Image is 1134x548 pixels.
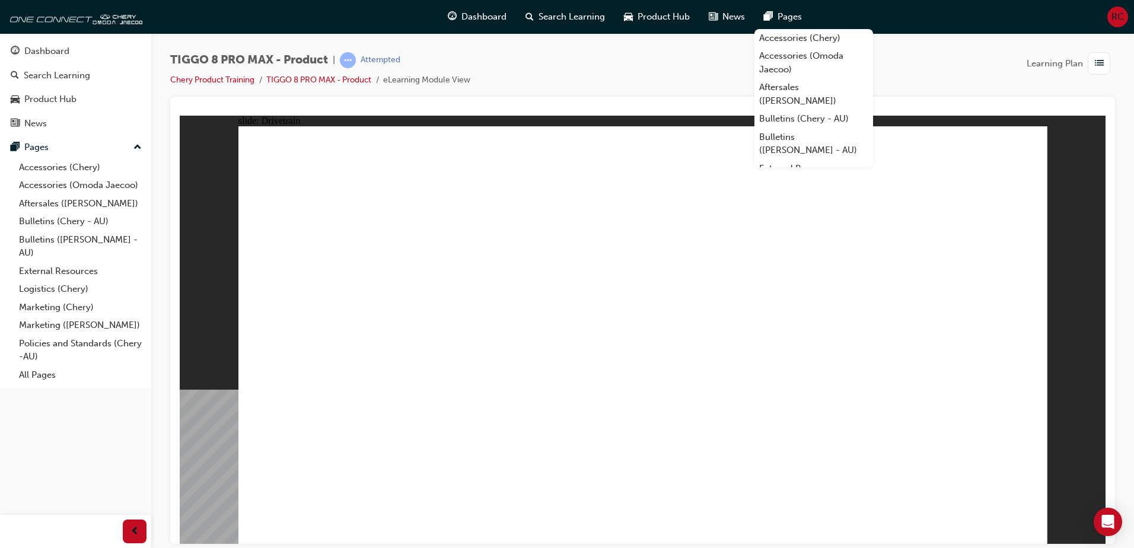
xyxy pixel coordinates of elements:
a: Accessories (Omoda Jaecoo) [14,176,146,195]
div: Pages [24,141,49,154]
a: Product Hub [5,88,146,110]
a: news-iconNews [699,5,754,29]
span: car-icon [11,94,20,105]
span: up-icon [133,140,142,155]
a: Logistics (Chery) [14,280,146,298]
a: pages-iconPages [754,5,811,29]
div: News [24,117,47,130]
a: guage-iconDashboard [438,5,516,29]
button: DashboardSearch LearningProduct HubNews [5,38,146,136]
a: search-iconSearch Learning [516,5,614,29]
img: oneconnect [6,5,142,28]
a: All Pages [14,366,146,384]
a: News [5,113,146,135]
div: Open Intercom Messenger [1094,508,1122,536]
a: Chery Product Training [170,75,254,85]
li: eLearning Module View [383,74,470,87]
span: Product Hub [638,10,690,24]
span: guage-icon [11,46,20,57]
span: search-icon [525,9,534,24]
a: Aftersales ([PERSON_NAME]) [754,78,873,110]
a: car-iconProduct Hub [614,5,699,29]
span: car-icon [624,9,633,24]
button: Pages [5,136,146,158]
a: Dashboard [5,40,146,62]
a: Aftersales ([PERSON_NAME]) [14,195,146,213]
a: Bulletins (Chery - AU) [14,212,146,231]
a: Search Learning [5,65,146,87]
div: Product Hub [24,93,77,106]
a: External Resources [14,262,146,281]
a: Marketing ([PERSON_NAME]) [14,316,146,334]
span: Dashboard [461,10,507,24]
a: Marketing (Chery) [14,298,146,317]
a: Accessories (Chery) [14,158,146,177]
a: Policies and Standards (Chery -AU) [14,334,146,366]
div: Attempted [361,55,400,66]
span: news-icon [709,9,718,24]
button: RC [1107,7,1128,27]
a: Bulletins ([PERSON_NAME] - AU) [14,231,146,262]
span: learningRecordVerb_ATTEMPT-icon [340,52,356,68]
a: Accessories (Omoda Jaecoo) [754,47,873,78]
a: External Resources [754,160,873,178]
span: TIGGO 8 PRO MAX - Product [170,53,328,67]
span: Search Learning [539,10,605,24]
span: News [722,10,745,24]
span: list-icon [1095,56,1104,71]
span: guage-icon [448,9,457,24]
a: Accessories (Chery) [754,29,873,47]
span: news-icon [11,119,20,129]
span: pages-icon [11,142,20,153]
span: Pages [778,10,802,24]
div: Dashboard [24,44,69,58]
a: TIGGO 8 PRO MAX - Product [266,75,371,85]
span: Learning Plan [1027,57,1083,71]
span: search-icon [11,71,19,81]
span: pages-icon [764,9,773,24]
span: prev-icon [130,524,139,539]
div: Search Learning [24,69,90,82]
span: RC [1111,10,1124,24]
button: Learning Plan [1027,52,1115,75]
a: Bulletins (Chery - AU) [754,110,873,128]
span: | [333,53,335,67]
a: Bulletins ([PERSON_NAME] - AU) [754,128,873,160]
